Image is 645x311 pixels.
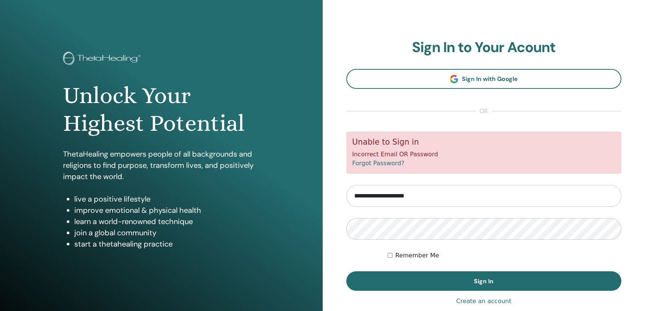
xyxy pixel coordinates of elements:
h1: Unlock Your Highest Potential [63,82,259,138]
li: learn a world-renowned technique [74,216,259,227]
span: or [476,107,492,116]
h2: Sign In to Your Acount [346,39,622,56]
li: start a thetahealing practice [74,238,259,250]
button: Sign In [346,271,622,291]
a: Create an account [456,297,511,306]
span: Sign In with Google [462,75,518,83]
label: Remember Me [395,251,439,260]
li: join a global community [74,227,259,238]
h5: Unable to Sign in [352,138,616,147]
div: Keep me authenticated indefinitely or until I manually logout [388,251,621,260]
span: Sign In [474,277,493,285]
a: Forgot Password? [352,160,404,167]
div: Incorrect Email OR Password [346,132,622,174]
a: Sign In with Google [346,69,622,89]
li: improve emotional & physical health [74,205,259,216]
li: live a positive lifestyle [74,193,259,205]
p: ThetaHealing empowers people of all backgrounds and religions to find purpose, transform lives, a... [63,148,259,182]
